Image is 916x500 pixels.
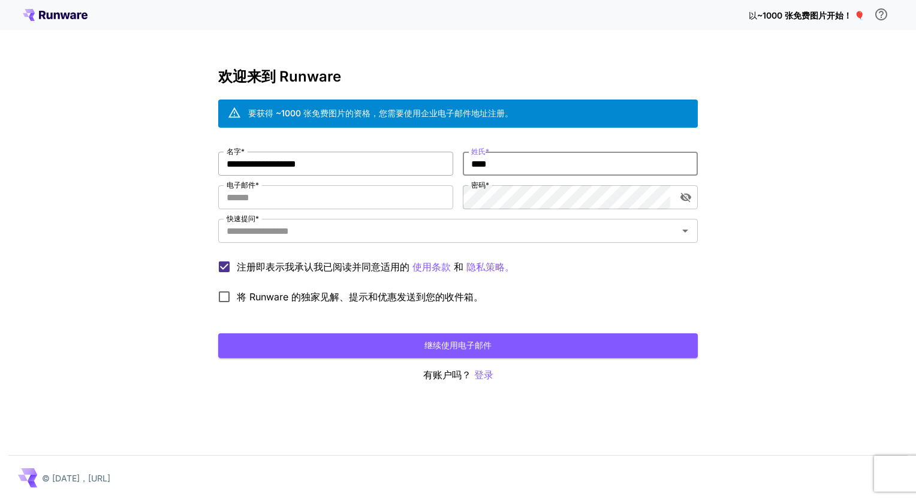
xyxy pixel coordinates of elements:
h3: 欢迎来到 Runware [218,68,698,85]
span: 以 [749,10,757,20]
button: 打开 [677,222,694,239]
font: 注册即表示我承认我已阅读并同意适用的 [237,261,409,273]
label: 密码 [471,180,489,190]
span: ~1000 张免费图片开始！ 🎈 [757,10,864,20]
label: 姓氏 [471,146,489,156]
button: 登录 [474,368,493,382]
button: 继续使用电子邮件 [218,333,698,358]
button: 切换密码可见性 [675,186,697,208]
button: 为了获得免费积分的资格，您需要使用企业电子邮件地址注册，然后单击我们发送给您的电子邮件中的验证链接。 [869,2,893,26]
font: 使用条款 [412,261,451,273]
div: 要获得 ~1000 张免费图片的资格，您需要使用企业电子邮件地址注册。 [248,107,513,119]
p: © [DATE]，[URL] [42,472,110,484]
span: 将 Runware 的独家见解、提示和优惠发送到您的收件箱。 [237,290,483,304]
label: 名字 [227,146,245,156]
label: 电子邮件 [227,180,259,190]
font: 有账户吗？ [423,369,471,381]
font: 和 [454,261,463,273]
p: 隐私策略。 [466,260,514,275]
button: 注册即表示我承认我已阅读并同意适用的 和 隐私策略。 [412,260,451,275]
button: 注册即表示我承认我已阅读并同意适用的 使用条款 和 [466,260,514,275]
label: 快速提问 [227,213,259,224]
